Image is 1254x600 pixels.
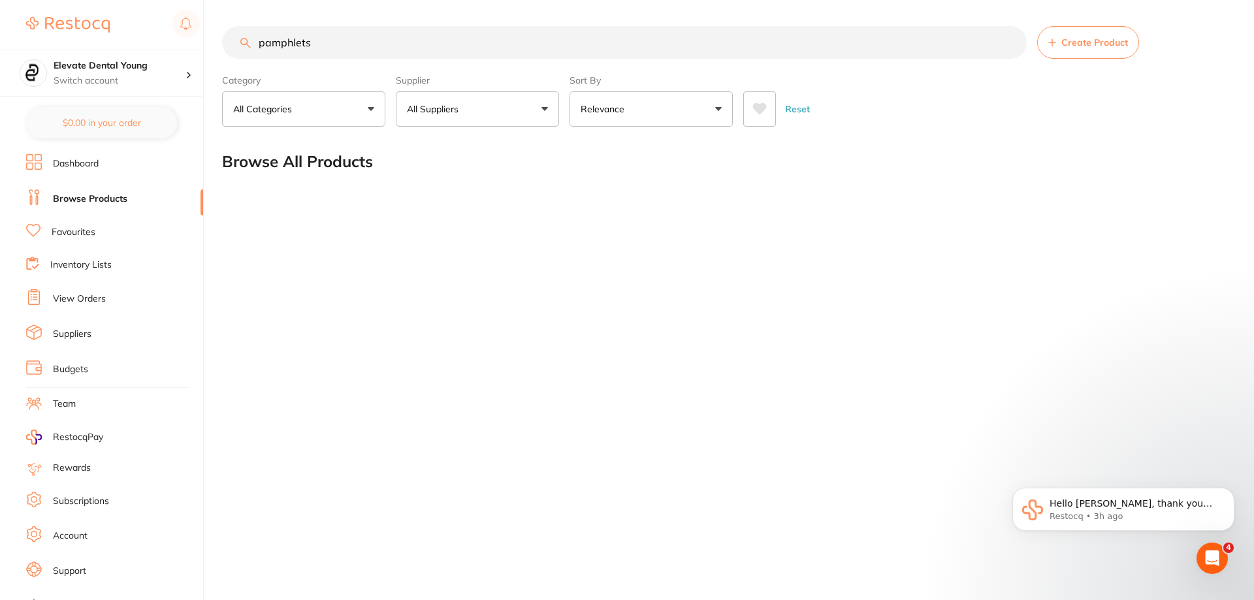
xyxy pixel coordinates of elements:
[53,462,91,475] a: Rewards
[26,430,103,445] a: RestocqPay
[222,153,373,171] h2: Browse All Products
[233,103,297,116] p: All Categories
[581,103,630,116] p: Relevance
[1223,543,1234,553] span: 4
[53,157,99,170] a: Dashboard
[396,91,559,127] button: All Suppliers
[1037,26,1139,59] button: Create Product
[53,431,103,444] span: RestocqPay
[570,91,733,127] button: Relevance
[1061,37,1128,48] span: Create Product
[53,292,106,306] a: View Orders
[26,10,110,40] a: Restocq Logo
[26,17,110,33] img: Restocq Logo
[222,26,1027,59] input: Search Products
[53,193,127,206] a: Browse Products
[781,91,814,127] button: Reset
[54,74,185,87] p: Switch account
[26,107,177,138] button: $0.00 in your order
[54,59,185,72] h4: Elevate Dental Young
[570,74,733,86] label: Sort By
[53,328,91,341] a: Suppliers
[26,430,42,445] img: RestocqPay
[53,529,88,543] a: Account
[53,398,76,411] a: Team
[52,226,95,239] a: Favourites
[993,460,1254,565] iframe: Intercom notifications message
[222,74,385,86] label: Category
[222,91,385,127] button: All Categories
[53,565,86,578] a: Support
[20,60,46,86] img: Elevate Dental Young
[53,363,88,376] a: Budgets
[407,103,464,116] p: All Suppliers
[396,74,559,86] label: Supplier
[50,259,112,272] a: Inventory Lists
[53,495,109,508] a: Subscriptions
[1197,543,1228,574] iframe: Intercom live chat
